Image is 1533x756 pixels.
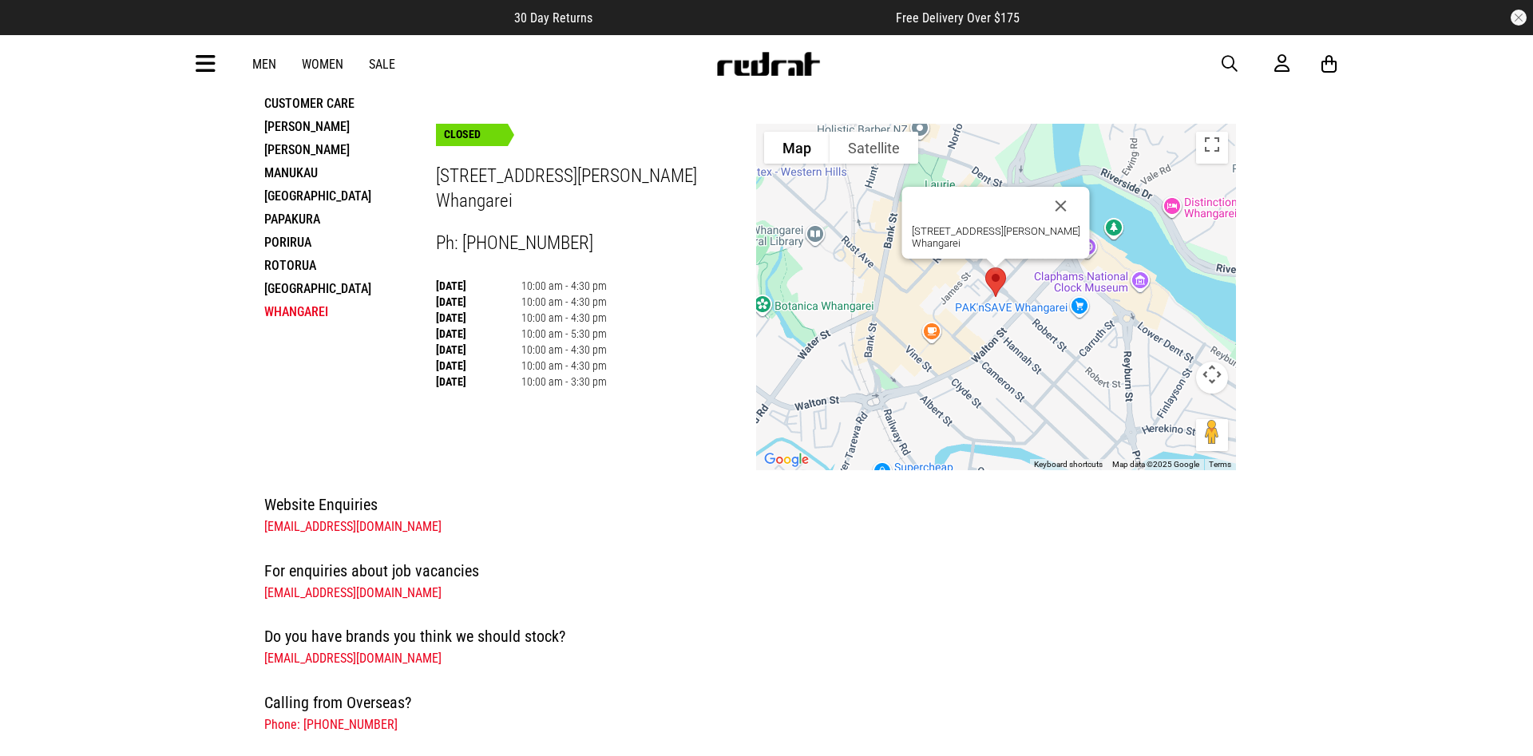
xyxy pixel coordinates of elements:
[264,519,442,534] a: [EMAIL_ADDRESS][DOMAIN_NAME]
[436,294,521,310] th: [DATE]
[264,651,442,666] a: [EMAIL_ADDRESS][DOMAIN_NAME]
[264,184,436,208] li: [GEOGRAPHIC_DATA]
[264,623,1237,649] h4: Do you have brands you think we should stock?
[521,326,607,342] td: 10:00 am - 5:30 pm
[521,294,607,310] td: 10:00 am - 4:30 pm
[436,342,521,358] th: [DATE]
[13,6,61,54] button: Open LiveChat chat widget
[264,492,1237,517] h4: Website Enquiries
[896,10,1020,26] span: Free Delivery Over $175
[264,115,436,138] li: [PERSON_NAME]
[264,138,436,161] li: [PERSON_NAME]
[521,358,607,374] td: 10:00 am - 4:30 pm
[1196,362,1228,394] button: Map camera controls
[264,300,436,323] li: Whangarei
[264,717,398,732] a: Phone: [PHONE_NUMBER]
[436,374,521,390] th: [DATE]
[436,358,521,374] th: [DATE]
[264,208,436,231] li: Papakura
[764,132,830,164] button: Show street map
[436,124,508,146] div: CLOSED
[369,57,395,72] a: Sale
[264,231,436,254] li: Porirua
[521,342,607,358] td: 10:00 am - 4:30 pm
[514,10,592,26] span: 30 Day Returns
[760,449,813,470] a: Open this area in Google Maps (opens a new window)
[624,10,864,26] iframe: Customer reviews powered by Trustpilot
[436,232,593,254] span: Ph: [PHONE_NUMBER]
[715,52,821,76] img: Redrat logo
[264,92,436,115] li: Customer Care
[1042,187,1080,225] button: Close
[436,310,521,326] th: [DATE]
[521,278,607,294] td: 10:00 am - 4:30 pm
[760,449,813,470] img: Google
[436,278,521,294] th: [DATE]
[436,326,521,342] th: [DATE]
[264,690,1237,715] h4: Calling from Overseas?
[264,254,436,277] li: Rotorua
[1209,460,1231,469] a: Terms (opens in new tab)
[1034,459,1103,470] button: Keyboard shortcuts
[264,161,436,184] li: Manukau
[264,585,442,600] a: [EMAIL_ADDRESS][DOMAIN_NAME]
[521,310,607,326] td: 10:00 am - 4:30 pm
[252,57,276,72] a: Men
[1196,132,1228,164] button: Toggle fullscreen view
[264,558,1237,584] h4: For enquiries about job vacancies
[912,225,1080,249] div: [STREET_ADDRESS][PERSON_NAME] Whangarei
[302,57,343,72] a: Women
[521,374,607,390] td: 10:00 am - 3:30 pm
[830,132,918,164] button: Show satellite imagery
[264,277,436,300] li: [GEOGRAPHIC_DATA]
[1196,419,1228,451] button: Drag Pegman onto the map to open Street View
[1112,460,1199,469] span: Map data ©2025 Google
[436,164,756,213] h3: [STREET_ADDRESS][PERSON_NAME] Whangarei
